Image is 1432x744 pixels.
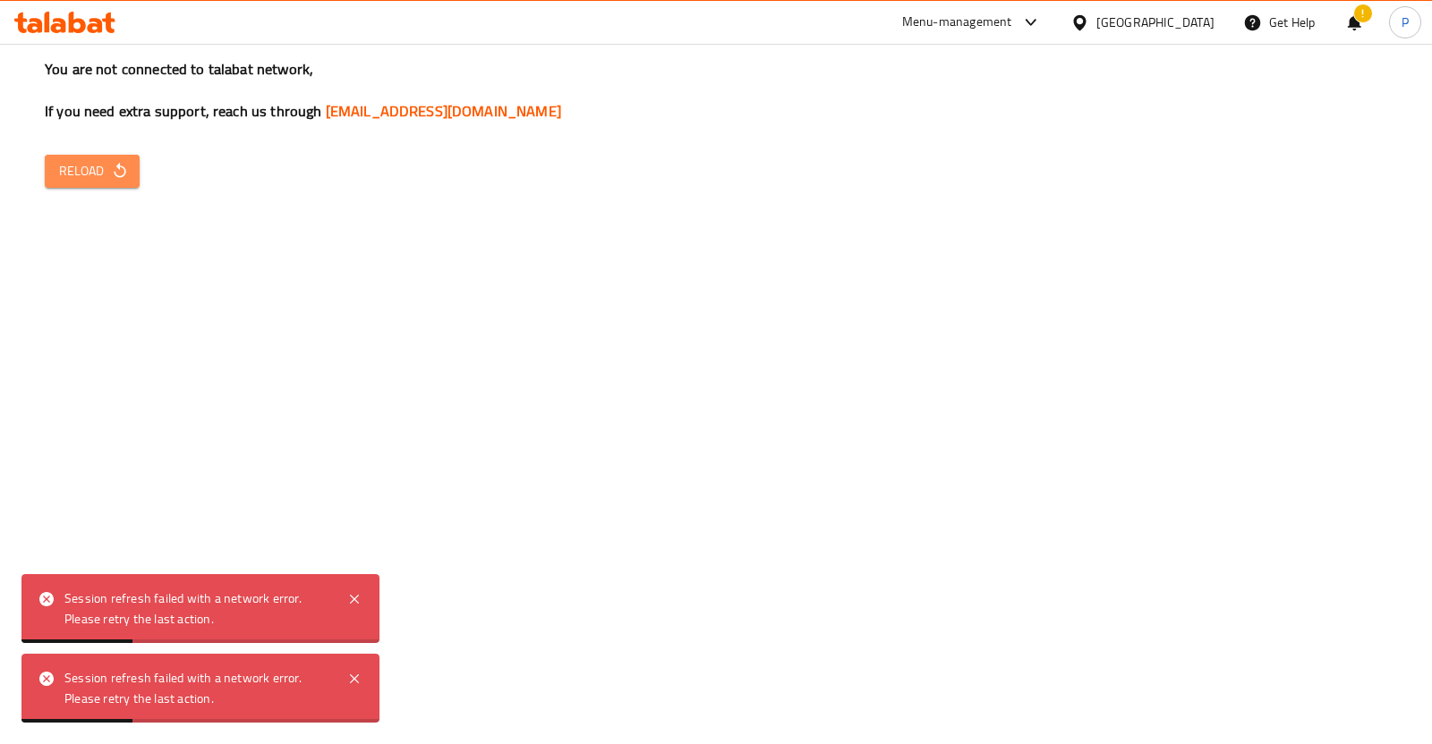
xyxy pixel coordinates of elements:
[64,668,329,708] div: Session refresh failed with a network error. Please retry the last action.
[1096,13,1215,32] div: [GEOGRAPHIC_DATA]
[45,155,140,188] button: Reload
[902,12,1012,33] div: Menu-management
[64,588,329,629] div: Session refresh failed with a network error. Please retry the last action.
[45,59,1387,122] h3: You are not connected to talabat network, If you need extra support, reach us through
[59,160,125,182] span: Reload
[1402,13,1409,32] span: P
[326,97,561,124] a: [EMAIL_ADDRESS][DOMAIN_NAME]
